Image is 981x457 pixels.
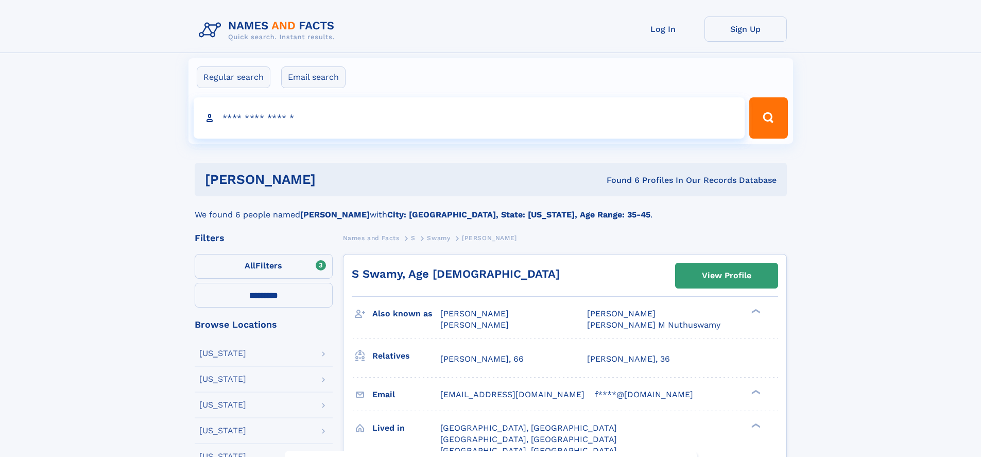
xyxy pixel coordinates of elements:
[199,401,246,409] div: [US_STATE]
[343,231,400,244] a: Names and Facts
[440,353,524,365] a: [PERSON_NAME], 66
[195,16,343,44] img: Logo Names and Facts
[749,388,761,395] div: ❯
[427,234,450,242] span: Swamy
[199,427,246,435] div: [US_STATE]
[587,353,670,365] a: [PERSON_NAME], 36
[749,97,787,139] button: Search Button
[440,446,617,455] span: [GEOGRAPHIC_DATA], [GEOGRAPHIC_DATA]
[195,233,333,243] div: Filters
[194,97,745,139] input: search input
[440,423,617,433] span: [GEOGRAPHIC_DATA], [GEOGRAPHIC_DATA]
[205,173,461,186] h1: [PERSON_NAME]
[440,320,509,330] span: [PERSON_NAME]
[372,419,440,437] h3: Lived in
[411,231,416,244] a: S
[462,234,517,242] span: [PERSON_NAME]
[352,267,560,280] a: S Swamy, Age [DEMOGRAPHIC_DATA]
[461,175,777,186] div: Found 6 Profiles In Our Records Database
[427,231,450,244] a: Swamy
[372,305,440,323] h3: Also known as
[587,320,720,330] span: [PERSON_NAME] M Nuthuswamy
[704,16,787,42] a: Sign Up
[440,309,509,318] span: [PERSON_NAME]
[440,434,617,444] span: [GEOGRAPHIC_DATA], [GEOGRAPHIC_DATA]
[702,264,751,287] div: View Profile
[281,66,346,88] label: Email search
[749,422,761,429] div: ❯
[199,375,246,383] div: [US_STATE]
[300,210,370,219] b: [PERSON_NAME]
[587,309,656,318] span: [PERSON_NAME]
[195,196,787,221] div: We found 6 people named with .
[440,390,584,399] span: [EMAIL_ADDRESS][DOMAIN_NAME]
[199,349,246,358] div: [US_STATE]
[387,210,650,219] b: City: [GEOGRAPHIC_DATA], State: [US_STATE], Age Range: 35-45
[749,308,761,315] div: ❯
[245,261,255,270] span: All
[197,66,270,88] label: Regular search
[195,254,333,279] label: Filters
[372,347,440,365] h3: Relatives
[195,320,333,329] div: Browse Locations
[676,263,778,288] a: View Profile
[622,16,704,42] a: Log In
[372,386,440,403] h3: Email
[411,234,416,242] span: S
